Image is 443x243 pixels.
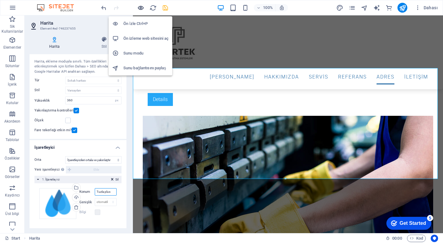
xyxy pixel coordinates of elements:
[410,235,423,242] span: Kod
[18,7,44,12] div: Get Started
[45,1,51,7] div: 5
[95,188,117,196] input: Konum...
[34,127,72,134] label: Fare tekerleği etkin mi?
[40,20,126,26] h2: Harita
[34,107,74,114] label: Yakınlaştırma kontrolleri
[415,5,438,11] span: Dahası
[123,64,169,72] h6: Sunu bağlantısını paylaş
[34,166,66,173] label: Yeni işaretleyici
[8,82,17,87] p: İçerik
[373,4,380,11] i: AI Writer
[373,4,380,11] button: text_generator
[385,4,393,11] button: commerce
[336,4,343,11] button: design
[254,4,276,11] button: 100%
[42,178,60,181] span: 1. İşaretleyici
[6,100,19,105] p: Kutular
[412,3,440,13] button: Dahası
[34,117,65,124] label: Ölçek
[162,4,169,11] button: save
[149,4,157,11] button: reload
[79,200,95,204] label: Genişlik
[100,4,107,11] i: Geri al: İşaretleyiciyi değiştir (Ctrl+Z)
[5,211,19,216] p: Üst bilgi
[348,4,356,11] button: pages
[397,236,397,241] span: :
[361,4,368,11] button: navigator
[385,4,393,11] i: Ticaret
[113,97,121,104] div: px
[6,137,19,142] p: Tablolar
[336,4,343,11] i: Tasarım (Ctrl+Alt+Y)
[30,36,82,49] h4: Harita
[407,235,426,242] button: Kod
[279,5,285,10] i: Yeniden boyutlandırmada yakınlaştırma düzeyini seçilen cihaza uyacak şekilde otomatik olarak ayarla.
[5,3,50,16] div: Get Started 5 items remaining, 0% complete
[123,50,169,57] h6: Sunu modu
[82,36,126,49] h4: Stil
[123,20,169,27] h6: Ön İzle Ctrl+P
[79,209,95,216] label: Bilgi
[35,4,82,11] img: Editor Logo
[431,235,438,242] button: Usercentrics
[29,235,40,242] span: Seçmek için tıkla. Düzenlemek için çift tıkla
[397,3,407,13] button: publish
[399,4,406,11] i: Yayınla
[34,77,65,84] label: Tür
[34,59,122,75] div: Harita, ekleme moduyla sınırlı. Tüm özellikleri etkinleştirmek için lütfen Dahası > SEO altında b...
[30,140,126,151] h4: İşaretleyici
[34,99,65,102] label: Yükseklik
[392,235,402,242] span: 00 00
[123,35,169,42] h6: Ön izleme web sitesini aç
[29,235,40,242] nav: breadcrumb
[5,174,20,179] p: Görseller
[349,4,356,11] i: Sayfalar (Ctrl+Alt+S)
[386,235,402,242] h6: Oturum süresi
[5,63,20,68] p: Sütunlar
[5,156,20,161] p: Özellikler
[5,235,20,242] a: Seçimi iptal etmek için tıkla. Sayfaları açmak için çift tıkla
[3,45,21,50] p: Elementler
[79,188,95,196] label: Konum
[263,4,273,11] h6: 100%
[115,177,118,182] span: Sil
[5,193,20,198] p: Kaydırıcı
[34,87,65,94] label: Stil
[150,4,157,11] i: Sayfayı yeniden yükleyin
[100,4,107,11] button: undo
[109,177,120,182] button: Sil
[4,119,21,124] p: Akordeon
[162,4,169,11] i: Kaydet (Ctrl+S)
[34,156,65,164] label: Orta
[39,188,76,219] div: cleancar_fav.png
[40,26,114,31] h3: Element #ed-746237655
